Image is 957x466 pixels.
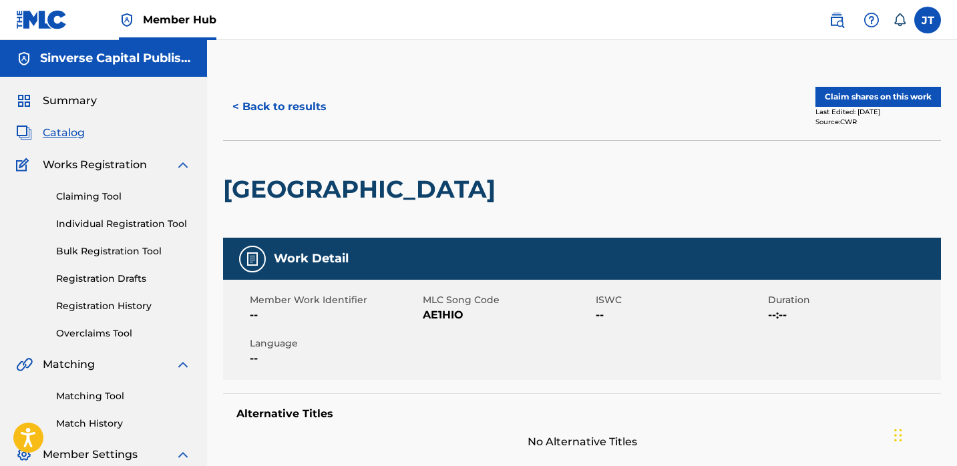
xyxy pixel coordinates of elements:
img: MLC Logo [16,10,67,29]
button: < Back to results [223,90,336,124]
img: expand [175,447,191,463]
span: --:-- [768,307,938,323]
a: SummarySummary [16,93,97,109]
img: help [864,12,880,28]
span: Language [250,336,419,351]
span: Duration [768,293,938,307]
span: Member Settings [43,447,138,463]
div: Help [858,7,885,33]
span: ISWC [596,293,765,307]
span: Member Hub [143,12,216,27]
img: Matching [16,357,33,373]
span: -- [596,307,765,323]
a: Bulk Registration Tool [56,244,191,258]
img: Summary [16,93,32,109]
span: Member Work Identifier [250,293,419,307]
a: Overclaims Tool [56,326,191,340]
a: CatalogCatalog [16,125,85,141]
span: Catalog [43,125,85,141]
button: Claim shares on this work [815,87,941,107]
span: -- [250,351,419,367]
iframe: Chat Widget [890,402,957,466]
a: Matching Tool [56,389,191,403]
a: Match History [56,417,191,431]
a: Public Search [823,7,850,33]
iframe: Resource Center [920,286,957,394]
img: Top Rightsholder [119,12,135,28]
img: expand [175,357,191,373]
h5: Sinverse Capital Publishing [40,51,191,66]
a: Individual Registration Tool [56,217,191,231]
h2: [GEOGRAPHIC_DATA] [223,174,502,204]
span: Summary [43,93,97,109]
h5: Work Detail [274,251,349,266]
div: Source: CWR [815,117,941,127]
img: Work Detail [244,251,260,267]
span: AE1HIO [423,307,592,323]
img: Member Settings [16,447,32,463]
span: MLC Song Code [423,293,592,307]
span: Works Registration [43,157,147,173]
img: Works Registration [16,157,33,173]
div: Notifications [893,13,906,27]
a: Registration History [56,299,191,313]
img: Accounts [16,51,32,67]
span: No Alternative Titles [223,434,941,450]
a: Registration Drafts [56,272,191,286]
span: -- [250,307,419,323]
div: Last Edited: [DATE] [815,107,941,117]
span: Matching [43,357,95,373]
img: Catalog [16,125,32,141]
div: Drag [894,415,902,455]
a: Claiming Tool [56,190,191,204]
img: expand [175,157,191,173]
img: search [829,12,845,28]
div: User Menu [914,7,941,33]
h5: Alternative Titles [236,407,928,421]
